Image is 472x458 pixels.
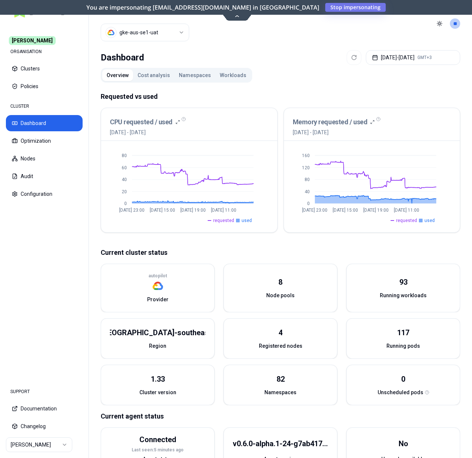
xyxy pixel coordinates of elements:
[101,91,460,102] p: Requested vs used
[417,55,432,60] span: GMT+3
[399,277,407,287] div: 93
[110,117,173,127] h3: CPU requested / used
[259,342,302,350] span: Registered nodes
[9,36,56,45] span: [PERSON_NAME]
[378,389,423,396] span: Unscheduled pods
[101,50,144,65] div: Dashboard
[399,438,408,449] div: No
[180,208,206,213] tspan: [DATE] 19:00
[6,99,83,114] div: CLUSTER
[110,327,205,338] div: australia-southeast1
[366,50,460,65] button: [DATE]-[DATE]GMT+3
[278,277,282,287] div: 8
[277,374,285,384] div: 82
[124,201,127,206] tspan: 0
[101,247,460,258] p: Current cluster status
[132,447,184,453] div: Last seen: 5 minutes ago
[122,165,127,170] tspan: 60
[6,168,83,184] button: Audit
[110,129,180,136] span: [DATE] - [DATE]
[119,29,158,36] div: gke-aus-se1-uat
[396,218,417,223] span: requested
[6,115,83,131] button: Dashboard
[266,292,295,299] span: Node pools
[101,24,189,41] button: Select a value
[278,327,282,338] div: 4
[152,280,163,291] img: gcp
[401,374,405,384] div: 0
[293,117,368,127] h3: Memory requested / used
[333,208,358,213] tspan: [DATE] 15:00
[394,208,419,213] tspan: [DATE] 11:00
[213,218,234,223] span: requested
[233,438,328,449] div: v0.6.0-alpha.1-24-g7ab4175d
[107,29,115,36] img: gcp
[264,389,296,396] span: Namespaces
[6,418,83,434] button: Changelog
[110,327,205,338] div: [GEOGRAPHIC_DATA]-southeast1
[424,218,435,223] span: used
[397,327,409,338] div: 117
[151,374,165,384] div: 1.33
[174,69,215,81] button: Namespaces
[304,177,309,182] tspan: 80
[133,69,174,81] button: Cost analysis
[302,153,309,158] tspan: 160
[122,153,127,158] tspan: 80
[302,208,327,213] tspan: [DATE] 23:00
[6,400,83,417] button: Documentation
[302,165,309,170] tspan: 120
[149,342,166,350] span: Region
[119,208,145,213] tspan: [DATE] 23:00
[6,44,83,59] div: ORGANISATION
[6,133,83,149] button: Optimization
[149,273,167,279] p: autopilot
[293,129,375,136] span: [DATE] - [DATE]
[149,273,167,291] div: gcp
[122,189,127,194] tspan: 20
[215,69,251,81] button: Workloads
[6,186,83,202] button: Configuration
[122,177,127,182] tspan: 40
[102,69,133,81] button: Overview
[363,208,389,213] tspan: [DATE] 19:00
[150,208,175,213] tspan: [DATE] 15:00
[6,78,83,94] button: Policies
[6,150,83,167] button: Nodes
[242,218,252,223] span: used
[101,411,460,421] p: Current agent status
[386,342,420,350] span: Running pods
[380,292,427,299] span: Running workloads
[147,296,169,303] span: Provider
[211,208,236,213] tspan: [DATE] 11:00
[6,384,83,399] div: SUPPORT
[139,434,176,445] div: Connected
[6,60,83,77] button: Clusters
[139,389,176,396] span: Cluster version
[307,201,309,206] tspan: 0
[304,189,309,194] tspan: 40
